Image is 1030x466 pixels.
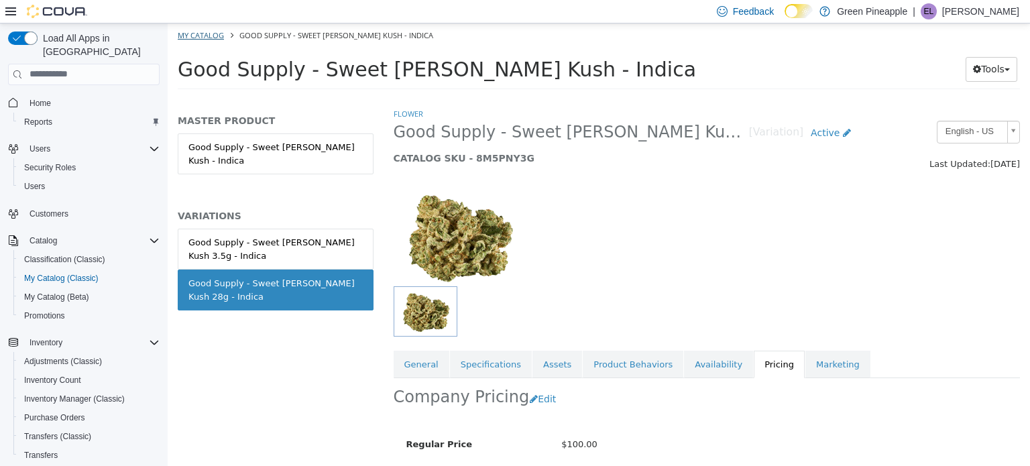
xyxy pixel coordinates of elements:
span: Purchase Orders [19,410,160,426]
span: My Catalog (Beta) [24,292,89,302]
a: Transfers (Classic) [19,428,97,445]
button: Transfers [13,446,165,465]
a: Inventory Count [19,372,87,388]
a: Customers [24,206,74,222]
span: EL [924,3,934,19]
span: Load All Apps in [GEOGRAPHIC_DATA] [38,32,160,58]
span: My Catalog (Classic) [24,273,99,284]
a: Reports [19,114,58,130]
button: Users [3,139,165,158]
a: Marketing [638,327,703,355]
span: Purchase Orders [24,412,85,423]
button: Inventory [3,333,165,352]
span: Home [30,98,51,109]
a: Promotions [19,308,70,324]
span: Inventory [30,337,62,348]
button: Catalog [3,231,165,250]
button: Inventory [24,335,68,351]
span: Promotions [19,308,160,324]
h5: CATALOG SKU - 8M5PNY3G [226,129,691,141]
input: Dark Mode [785,4,813,18]
span: Transfers (Classic) [24,431,91,442]
span: My Catalog (Beta) [19,289,160,305]
div: Eden Lafrentz [921,3,937,19]
button: Customers [3,204,165,223]
button: Users [24,141,56,157]
a: Good Supply - Sweet [PERSON_NAME] Kush - Indica [10,110,206,151]
button: My Catalog (Classic) [13,269,165,288]
span: Inventory [24,335,160,351]
button: Users [13,177,165,196]
span: Security Roles [24,162,76,173]
a: General [226,327,282,355]
span: My Catalog (Classic) [19,270,160,286]
button: Edit [361,363,396,388]
a: Product Behaviors [415,327,516,355]
small: [Variation] [581,104,636,115]
a: Flower [226,85,255,95]
a: My Catalog (Classic) [19,270,104,286]
a: Pricing [586,327,637,355]
span: Inventory Manager (Classic) [24,394,125,404]
button: Catalog [24,233,62,249]
span: Active [643,104,672,115]
span: [DATE] [823,135,852,145]
button: Purchase Orders [13,408,165,427]
span: Inventory Manager (Classic) [19,391,160,407]
span: Good Supply - Sweet [PERSON_NAME] Kush 28g - Indica [226,99,581,119]
span: Users [19,178,160,194]
span: Promotions [24,310,65,321]
button: Security Roles [13,158,165,177]
span: Catalog [30,235,57,246]
p: [PERSON_NAME] [942,3,1019,19]
button: Reports [13,113,165,131]
span: Transfers [19,447,160,463]
span: Catalog [24,233,160,249]
span: Classification (Classic) [24,254,105,265]
span: Users [24,141,160,157]
a: Adjustments (Classic) [19,353,107,369]
span: Good Supply - Sweet [PERSON_NAME] Kush - Indica [72,7,266,17]
button: Inventory Manager (Classic) [13,390,165,408]
span: Regular Price [239,416,304,426]
button: Classification (Classic) [13,250,165,269]
span: Dark Mode [785,18,785,19]
a: Inventory Manager (Classic) [19,391,130,407]
button: Tools [798,34,850,58]
h5: MASTER PRODUCT [10,91,206,103]
button: Transfers (Classic) [13,427,165,446]
span: Adjustments (Classic) [24,356,102,367]
span: Good Supply - Sweet [PERSON_NAME] Kush - Indica [10,34,528,58]
div: Good Supply - Sweet [PERSON_NAME] Kush 3.5g - Indica [21,213,195,239]
p: | [913,3,915,19]
a: Security Roles [19,160,81,176]
span: Users [30,143,50,154]
button: Inventory Count [13,371,165,390]
a: Availability [516,327,585,355]
span: Last Updated: [762,135,823,145]
span: Inventory Count [19,372,160,388]
button: My Catalog (Beta) [13,288,165,306]
a: Assets [365,327,414,355]
p: Green Pineapple [837,3,907,19]
span: Reports [19,114,160,130]
button: Home [3,93,165,113]
img: Cova [27,5,87,18]
a: Specifications [282,327,364,355]
h2: Company Pricing [226,363,362,384]
span: Adjustments (Classic) [19,353,160,369]
h5: VARIATIONS [10,186,206,198]
span: Users [24,181,45,192]
span: Feedback [733,5,774,18]
a: Transfers [19,447,63,463]
span: Customers [30,209,68,219]
span: Transfers [24,450,58,461]
span: Transfers (Classic) [19,428,160,445]
span: Home [24,95,160,111]
a: My Catalog [10,7,56,17]
a: Users [19,178,50,194]
span: Security Roles [19,160,160,176]
span: Reports [24,117,52,127]
span: English - US [770,98,834,119]
span: $100.00 [394,416,430,426]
